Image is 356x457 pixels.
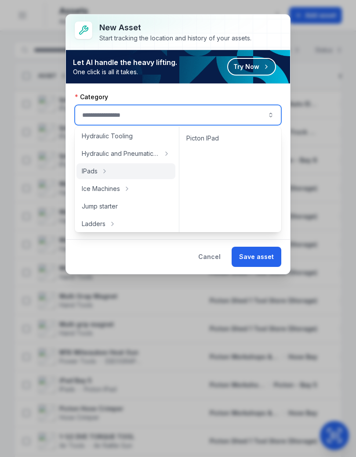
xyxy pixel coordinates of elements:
[73,57,177,68] strong: Let AI handle the heavy lifting.
[75,93,108,101] label: Category
[82,184,120,193] span: Ice Machines
[82,220,105,228] span: Ladders
[82,167,98,176] span: IPads
[82,149,160,158] span: Hydraulic and Pneumatic Tools
[99,22,251,34] h3: New asset
[82,202,118,211] span: Jump starter
[73,68,177,76] span: One click is all it takes.
[191,247,228,267] button: Cancel
[232,247,281,267] button: Save asset
[99,34,251,43] div: Start tracking the location and history of your assets.
[186,134,219,143] span: Picton IPad
[227,58,276,76] button: Try Now
[82,132,133,140] span: Hydraulic Tooling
